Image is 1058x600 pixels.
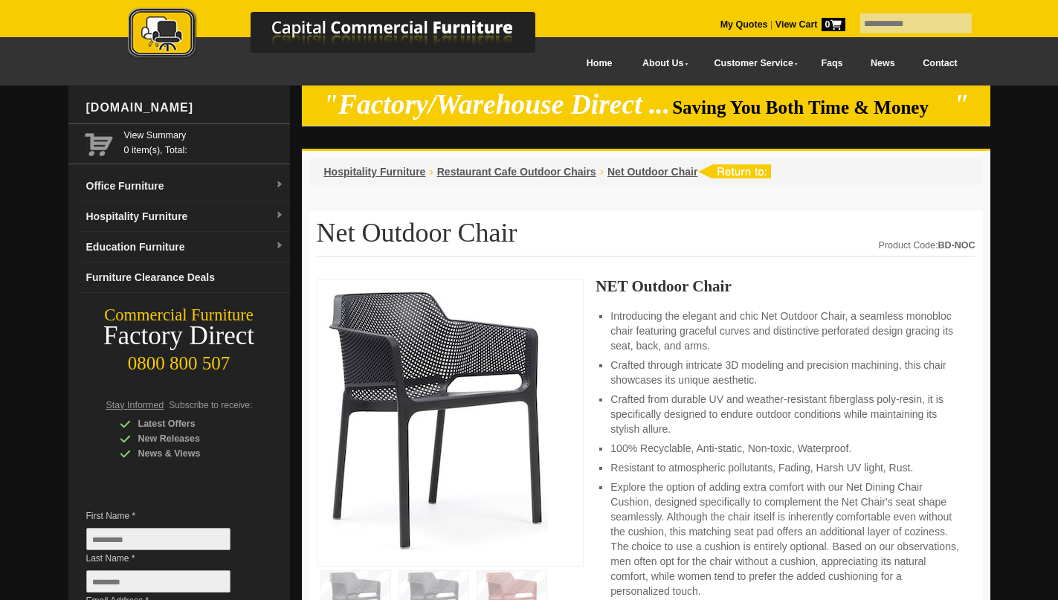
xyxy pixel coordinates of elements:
[429,164,433,179] li: ›
[86,509,253,523] span: First Name *
[80,171,290,201] a: Office Furnituredropdown
[807,47,857,80] a: Faqs
[275,181,284,190] img: dropdown
[600,164,604,179] li: ›
[169,400,252,410] span: Subscribe to receive:
[275,211,284,220] img: dropdown
[610,441,960,456] li: 100% Recyclable, Anti-static, Non-toxic, Waterproof.
[124,128,284,155] span: 0 item(s), Total:
[68,326,290,346] div: Factory Direct
[610,460,960,475] li: Resistant to atmospheric pollutants, Fading, Harsh UV light, Rust.
[120,416,261,431] div: Latest Offers
[879,238,975,253] div: Product Code:
[596,279,975,294] h3: NET Outdoor Chair
[607,166,697,178] a: Net Outdoor Chair
[275,242,284,251] img: dropdown
[87,7,607,66] a: Capital Commercial Furniture Logo
[610,358,960,387] li: Crafted through intricate 3D modeling and precision machining, this chair showcases its unique ae...
[120,446,261,461] div: News & Views
[80,201,290,232] a: Hospitality Furnituredropdown
[317,219,975,257] h1: Net Outdoor Chair
[909,47,971,80] a: Contact
[68,305,290,326] div: Commercial Furniture
[80,86,290,130] div: [DOMAIN_NAME]
[626,47,697,80] a: About Us
[68,346,290,374] div: 0800 800 507
[87,7,607,62] img: Capital Commercial Furniture Logo
[697,164,771,178] img: return to
[610,480,960,599] li: Explore the option of adding extra comfort with our Net Dining Chair Cushion, designed specifical...
[610,309,960,353] li: Introducing the elegant and chic Net Outdoor Chair, a seamless monobloc chair featuring graceful ...
[672,97,951,117] span: Saving You Both Time & Money
[772,19,845,30] a: View Cart0
[86,528,230,550] input: First Name *
[80,232,290,262] a: Education Furnituredropdown
[324,166,426,178] a: Hospitality Furniture
[720,19,768,30] a: My Quotes
[124,128,284,143] a: View Summary
[610,392,960,436] li: Crafted from durable UV and weather-resistant fiberglass poly-resin, it is specifically designed ...
[437,166,596,178] a: Restaurant Cafe Outdoor Chairs
[697,47,807,80] a: Customer Service
[106,400,164,410] span: Stay Informed
[822,18,845,31] span: 0
[775,19,845,30] strong: View Cart
[120,431,261,446] div: New Releases
[938,240,975,251] strong: BD-NOC
[325,287,548,554] img: Net Outdoor Chair
[80,262,290,293] a: Furniture Clearance Deals
[323,89,670,120] em: "Factory/Warehouse Direct ...
[857,47,909,80] a: News
[953,89,969,120] em: "
[86,570,230,593] input: Last Name *
[86,551,253,566] span: Last Name *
